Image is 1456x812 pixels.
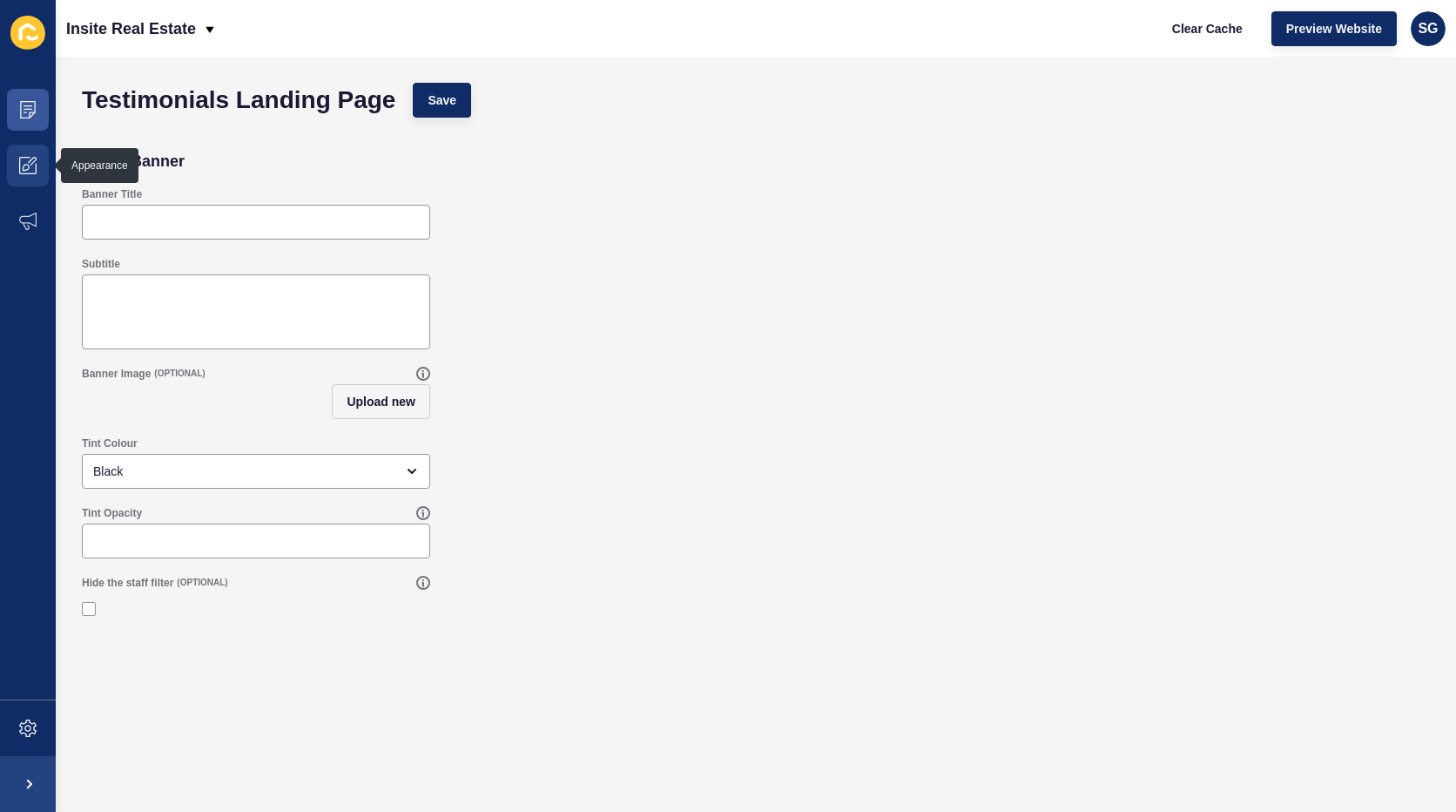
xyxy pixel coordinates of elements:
[1157,11,1257,46] button: Clear Cache
[66,7,196,51] p: Insite Real Estate
[428,91,456,109] span: Save
[1172,20,1243,37] span: Clear Cache
[82,576,173,590] label: Hide the staff filter
[1286,20,1382,37] span: Preview Website
[332,384,430,419] button: Upload new
[347,393,415,410] span: Upload new
[82,454,430,489] div: open menu
[71,159,128,173] div: Appearance
[1418,20,1438,37] span: SG
[82,91,395,109] h1: Testimonials Landing Page
[82,506,142,520] label: Tint Opacity
[82,257,120,271] label: Subtitle
[82,187,142,201] label: Banner Title
[82,367,151,381] label: Banner Image
[413,83,471,118] button: Save
[82,436,138,450] label: Tint Colour
[177,577,227,589] span: (OPTIONAL)
[154,368,205,380] span: (OPTIONAL)
[1271,11,1397,46] button: Preview Website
